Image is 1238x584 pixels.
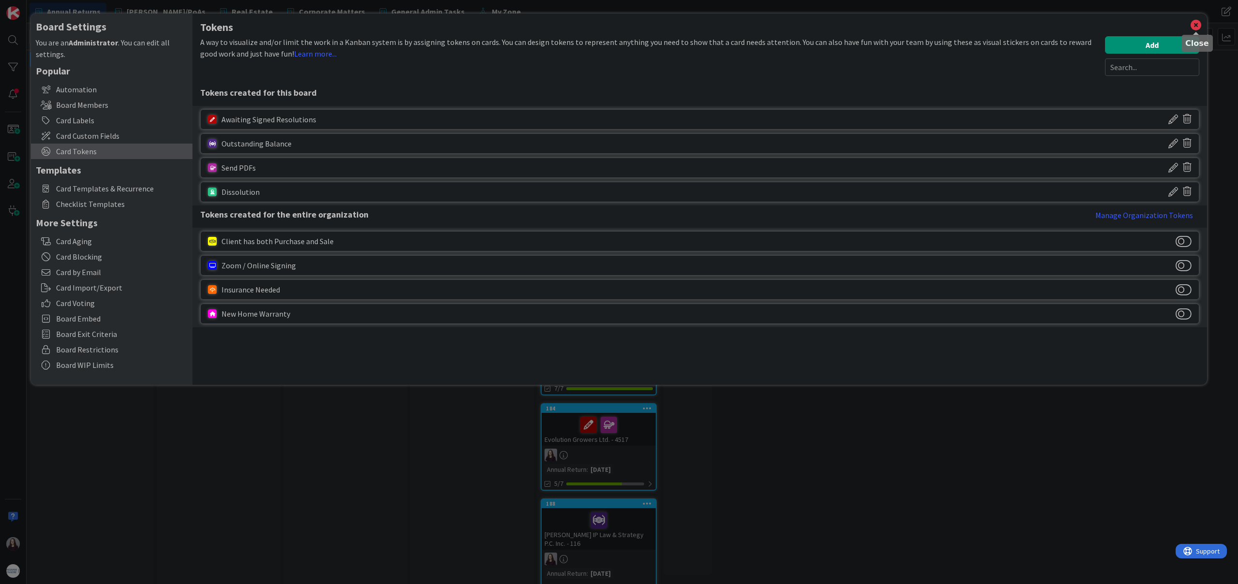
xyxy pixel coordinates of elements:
h5: More Settings [36,217,188,229]
div: You are an . You can edit all settings. [36,37,188,60]
span: Card Templates & Recurrence [56,183,188,194]
div: Outstanding Balance [221,134,292,153]
div: Dissolution [221,182,260,202]
div: Automation [31,82,192,97]
div: Zoom / Online Signing [221,256,296,275]
div: New Home Warranty [221,304,290,323]
div: Send PDFs [221,158,256,177]
div: A way to visualize and/or limit the work in a Kanban system is by assigning tokens on cards. You ... [200,36,1100,76]
h4: Board Settings [36,21,188,33]
button: Manage Organization Tokens [1089,205,1199,225]
span: Board Exit Criteria [56,328,188,340]
span: Card Tokens [56,146,188,157]
span: Tokens created for the entire organization [200,205,1089,225]
div: Board Members [31,97,192,113]
span: Card Custom Fields [56,130,188,142]
button: Add [1105,36,1199,54]
div: Awaiting Signed Resolutions [221,110,316,129]
div: Client has both Purchase and Sale [221,232,334,251]
span: Board Restrictions [56,344,188,355]
div: Card Blocking [31,249,192,264]
div: Card Labels [31,113,192,128]
h1: Tokens [200,21,1199,33]
span: Board Embed [56,313,188,324]
span: Checklist Templates [56,198,188,210]
div: Card Aging [31,234,192,249]
input: Search... [1105,58,1199,76]
h5: Close [1185,39,1209,48]
div: Insurance Needed [221,280,280,299]
div: Card Import/Export [31,280,192,295]
span: Support [20,1,44,13]
h5: Templates [36,164,188,176]
h5: Popular [36,65,188,77]
a: Learn more... [294,49,337,58]
span: Card by Email [56,266,188,278]
span: Card Voting [56,297,188,309]
div: Board WIP Limits [31,357,192,373]
b: Administrator [69,38,118,47]
span: Tokens created for this board [200,84,1199,103]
